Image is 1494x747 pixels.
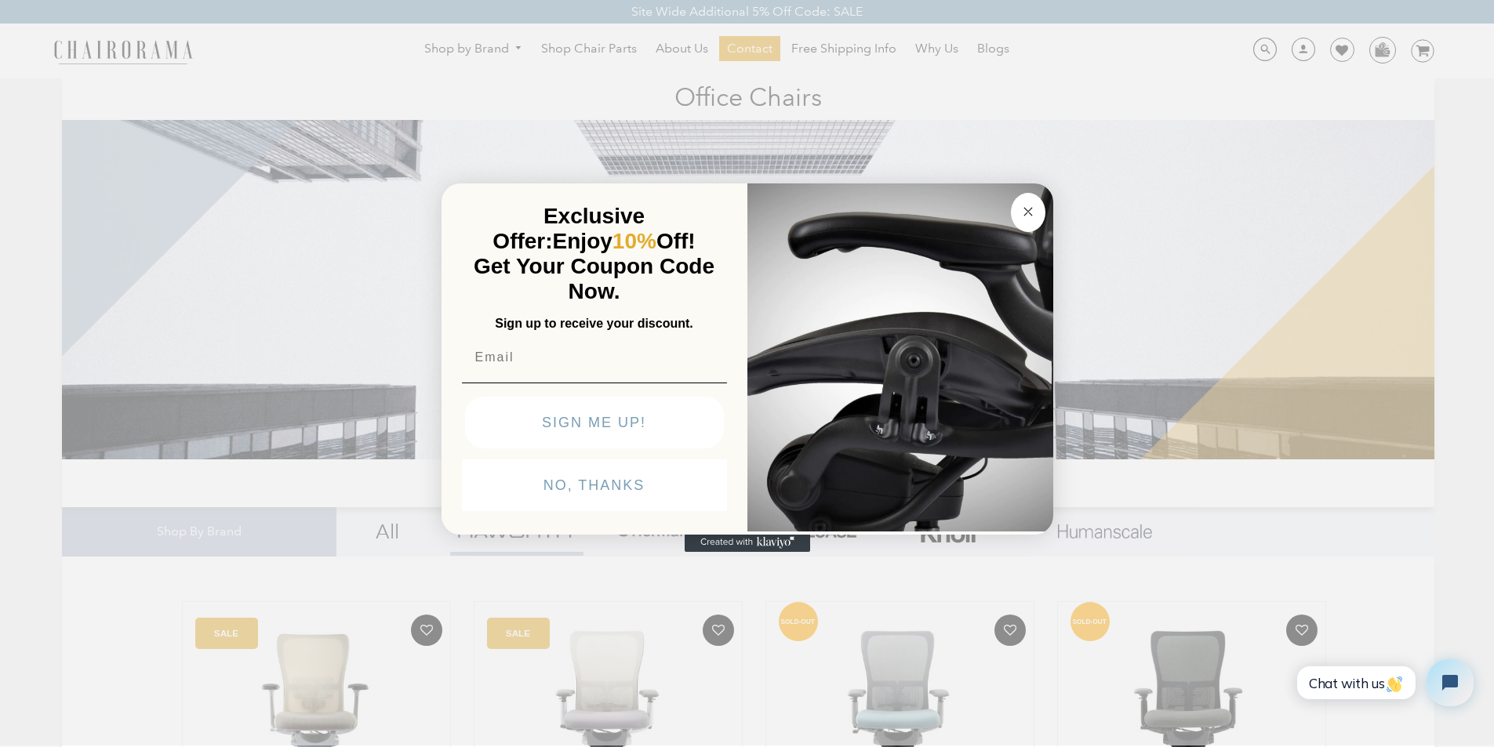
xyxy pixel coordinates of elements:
button: NO, THANKS [462,459,727,511]
button: Close dialog [1011,193,1045,232]
span: Enjoy Off! [553,229,696,253]
input: Email [462,342,727,373]
button: SIGN ME UP! [465,397,724,448]
span: Sign up to receive your discount. [495,317,692,330]
iframe: Tidio Chat [1285,646,1487,720]
span: 10% [613,229,656,253]
img: 92d77583-a095-41f6-84e7-858462e0427a.jpeg [747,180,1053,531]
span: Exclusive Offer: [493,204,645,253]
span: Get Your Coupon Code Now. [474,254,714,303]
img: underline [462,383,727,383]
a: Created with Klaviyo - opens in a new tab [685,533,810,552]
